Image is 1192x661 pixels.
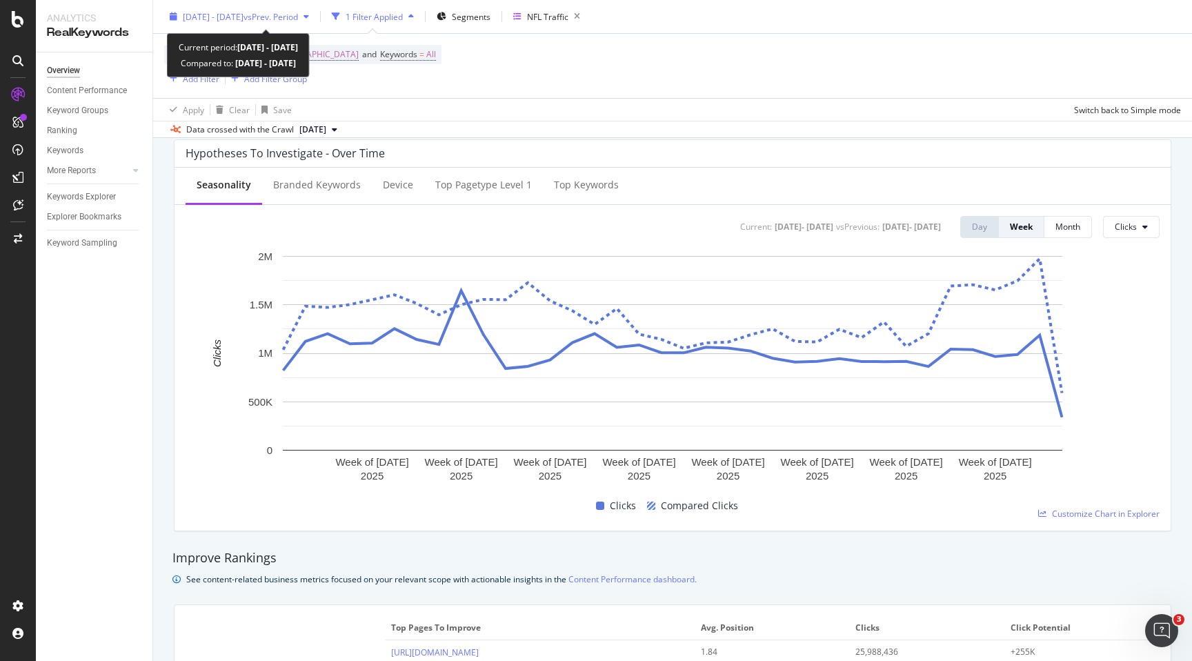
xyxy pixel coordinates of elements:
span: [GEOGRAPHIC_DATA] [275,45,359,64]
button: Month [1044,216,1092,238]
a: Keyword Sampling [47,236,143,250]
text: 2025 [895,469,917,481]
button: NFL Traffic [508,6,586,28]
text: 1M [258,347,272,359]
div: Explorer Bookmarks [47,210,121,224]
div: Keyword Sampling [47,236,117,250]
text: Week of [DATE] [425,455,498,467]
div: Ranking [47,124,77,138]
span: 2025 Aug. 30th [299,124,326,136]
div: Data crossed with the Crawl [186,124,294,136]
span: Clicks [610,497,636,514]
div: Compared to: [181,55,296,71]
a: Keywords [47,144,143,158]
text: 2025 [628,469,650,481]
text: Week of [DATE] [691,455,764,467]
button: 1 Filter Applied [326,6,419,28]
div: Save [273,103,292,115]
div: Keywords Explorer [47,190,116,204]
div: Branded Keywords [273,178,361,192]
text: Week of [DATE] [602,455,675,467]
span: vs Prev. Period [244,10,298,22]
text: 2025 [806,469,828,481]
div: Month [1055,221,1080,233]
div: Top Keywords [554,178,619,192]
button: [DATE] [294,121,343,138]
text: 0 [267,444,272,455]
span: 3 [1173,614,1184,625]
div: Overview [47,63,80,78]
span: = [419,48,424,60]
span: and [362,48,377,60]
a: Ranking [47,124,143,138]
div: Seasonality [197,178,251,192]
a: Keyword Groups [47,103,143,118]
button: Save [256,99,292,121]
div: Improve Rankings [172,549,1173,567]
div: [DATE] - [DATE] [775,221,833,233]
div: Clear [229,103,250,115]
b: [DATE] - [DATE] [237,41,298,53]
span: Compared Clicks [661,497,738,514]
text: Week of [DATE] [959,455,1032,467]
button: [DATE] - [DATE]vsPrev. Period [164,6,315,28]
div: 1 Filter Applied [346,10,403,22]
div: More Reports [47,164,96,178]
span: [DATE] - [DATE] [183,10,244,22]
span: Clicks [855,622,995,634]
div: Keywords [47,144,83,158]
div: Add Filter [183,72,219,84]
div: vs Previous : [836,221,880,233]
a: Explorer Bookmarks [47,210,143,224]
div: Week [1010,221,1033,233]
div: Content Performance [47,83,127,98]
div: Device [383,178,413,192]
button: Apply [164,99,204,121]
div: See content-related business metrics focused on your relevant scope with actionable insights in the [186,572,697,586]
button: Clicks [1103,216,1160,238]
button: Switch back to Simple mode [1069,99,1181,121]
button: Add Filter [164,70,219,87]
a: Keywords Explorer [47,190,143,204]
text: Week of [DATE] [781,455,854,467]
span: Top pages to improve [391,622,686,634]
span: Keywords [380,48,417,60]
text: 1.5M [250,299,272,310]
b: [DATE] - [DATE] [233,57,296,69]
text: Clicks [211,339,223,366]
text: 2025 [539,469,562,481]
button: Week [999,216,1044,238]
div: +255K [1011,646,1140,658]
button: Segments [431,6,496,28]
a: Content Performance dashboard. [568,572,697,586]
div: Add Filter Group [244,72,307,84]
button: Add Filter Group [226,70,307,87]
div: 1.84 [701,646,830,658]
button: Clear [210,99,250,121]
svg: A chart. [186,249,1160,493]
div: Analytics [47,11,141,25]
div: RealKeywords [47,25,141,41]
div: Apply [183,103,204,115]
span: Clicks [1115,221,1137,233]
div: Hypotheses to Investigate - Over Time [186,146,385,160]
div: Keyword Groups [47,103,108,118]
text: 2M [258,250,272,262]
text: 2025 [361,469,384,481]
div: Current: [740,221,772,233]
span: All [426,45,436,64]
div: Current period: [179,39,298,55]
text: 2025 [717,469,739,481]
text: 2025 [450,469,473,481]
div: NFL Traffic [527,10,568,22]
span: Click Potential [1011,622,1151,634]
text: Week of [DATE] [335,455,408,467]
div: info banner [172,572,1173,586]
iframe: Intercom live chat [1145,614,1178,647]
div: Switch back to Simple mode [1074,103,1181,115]
text: 2025 [984,469,1006,481]
div: Top pagetype Level 1 [435,178,532,192]
div: Day [972,221,987,233]
span: Avg. Position [701,622,841,634]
